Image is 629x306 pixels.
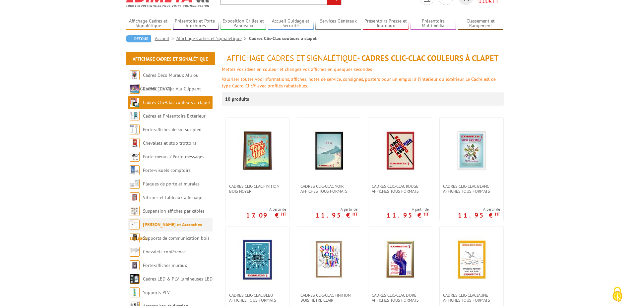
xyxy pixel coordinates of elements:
[249,35,317,42] li: Cadres Clic-Clac couleurs à clapet
[315,18,361,29] a: Services Généraux
[448,127,495,174] img: Cadres clic-clac blanc affiches tous formats
[363,18,409,29] a: Présentoirs Presse et Journaux
[377,127,423,174] img: Cadres clic-clac rouge affiches tous formats
[143,208,205,214] a: Suspension affiches par câbles
[130,97,140,107] img: Cadres Clic-Clac couleurs à clapet
[130,260,140,270] img: Porte-affiches muraux
[297,293,361,303] a: Cadres clic-clac finition Bois Hêtre clair
[143,113,206,119] a: Cadres et Présentoirs Extérieur
[143,99,210,105] a: Cadres Clic-Clac couleurs à clapet
[130,179,140,189] img: Plaques de porte et murales
[130,222,202,241] a: [PERSON_NAME] et Accroches tableaux
[222,66,375,72] font: Mettez vos idées en couleur et changez vos affiches en quelques secondes !
[372,293,429,303] span: Cadres clic-clac doré affiches tous formats
[443,293,500,303] span: Cadres clic-clac jaune affiches tous formats
[143,181,200,187] a: Plaques de porte et murales
[229,293,286,303] span: Cadres clic-clac bleu affiches tous formats
[372,184,429,194] span: Cadres clic-clac rouge affiches tous formats
[424,211,429,217] sup: HT
[130,111,140,121] img: Cadres et Présentoirs Extérieur
[143,167,191,173] a: Porte-visuels comptoirs
[387,213,429,217] p: 11.95 €
[448,236,495,283] img: Cadres clic-clac jaune affiches tous formats
[222,54,504,63] h1: - Cadres Clic-Clac couleurs à clapet
[368,293,432,303] a: Cadres clic-clac doré affiches tous formats
[297,184,361,194] a: Cadres clic-clac noir affiches tous formats
[234,236,281,283] img: Cadres clic-clac bleu affiches tous formats
[130,206,140,216] img: Suspension affiches par câbles
[306,236,352,283] img: Cadres clic-clac finition Bois Hêtre clair
[368,184,432,194] a: Cadres clic-clac rouge affiches tous formats
[220,18,266,29] a: Exposition Grilles et Panneaux
[143,276,213,282] a: Cadres LED & PLV lumineuses LED
[173,18,219,29] a: Présentoirs et Porte-brochures
[155,35,176,41] a: Accueil
[458,213,500,217] p: 11.95 €
[130,70,140,80] img: Cadres Deco Muraux Alu ou Bois
[268,18,314,29] a: Accueil Guidage et Sécurité
[143,249,186,255] a: Chevalets conférence
[176,35,249,41] a: Affichage Cadres et Signalétique
[130,274,140,284] img: Cadres LED & PLV lumineuses LED
[126,18,171,29] a: Affichage Cadres et Signalétique
[315,213,357,217] p: 11.95 €
[246,213,286,217] p: 17.09 €
[352,211,357,217] sup: HT
[143,86,201,92] a: Cadres Clic-Clac Alu Clippant
[606,283,629,306] button: Cookies (fenêtre modale)
[130,125,140,134] img: Porte-affiches de sol sur pied
[306,127,352,174] img: Cadres clic-clac noir affiches tous formats
[440,293,503,303] a: Cadres clic-clac jaune affiches tous formats
[227,53,357,63] span: Affichage Cadres et Signalétique
[281,211,286,217] sup: HT
[130,220,140,229] img: Cimaises et Accroches tableaux
[133,56,208,62] a: Affichage Cadres et Signalétique
[226,184,289,194] a: CADRES CLIC-CLAC FINITION BOIS NOYER
[410,18,456,29] a: Présentoirs Multimédia
[130,287,140,297] img: Supports PLV
[458,207,500,212] span: A partir de
[387,207,429,212] span: A partir de
[130,152,140,162] img: Porte-menus / Porte-messages
[229,184,286,194] span: CADRES CLIC-CLAC FINITION BOIS NOYER
[143,262,187,268] a: Porte-affiches muraux
[300,293,357,303] span: Cadres clic-clac finition Bois Hêtre clair
[143,235,210,241] a: Supports de communication bois
[130,165,140,175] img: Porte-visuels comptoirs
[143,194,202,200] a: Vitrines et tableaux affichage
[130,72,199,92] a: Cadres Deco Muraux Alu ou [GEOGRAPHIC_DATA]
[246,207,286,212] span: A partir de
[143,140,196,146] a: Chevalets et stop trottoirs
[225,92,250,106] p: 10 produits
[226,293,289,303] a: Cadres clic-clac bleu affiches tous formats
[130,192,140,202] img: Vitrines et tableaux affichage
[609,286,626,303] img: Cookies (fenêtre modale)
[495,211,500,217] sup: HT
[130,138,140,148] img: Chevalets et stop trottoirs
[443,184,500,194] span: Cadres clic-clac blanc affiches tous formats
[126,35,151,42] a: Retour
[458,18,504,29] a: Classement et Rangement
[143,127,201,132] a: Porte-affiches de sol sur pied
[143,289,170,295] a: Supports PLV
[222,76,496,89] font: Valoriser toutes vos informations, affiches, notes de service, consignes, posters pour un emploi ...
[300,184,357,194] span: Cadres clic-clac noir affiches tous formats
[143,154,204,160] a: Porte-menus / Porte-messages
[234,127,281,174] img: CADRES CLIC-CLAC FINITION BOIS NOYER
[440,184,503,194] a: Cadres clic-clac blanc affiches tous formats
[315,207,357,212] span: A partir de
[385,236,415,283] img: Cadres clic-clac doré affiches tous formats
[130,247,140,257] img: Chevalets conférence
